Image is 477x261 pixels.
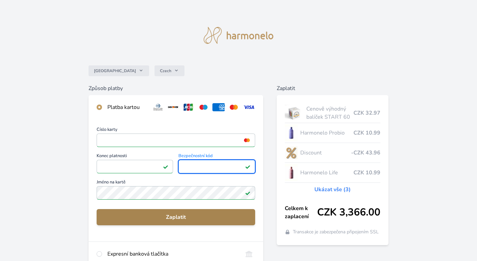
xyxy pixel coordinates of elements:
button: [GEOGRAPHIC_DATA] [89,65,149,76]
span: Discount [300,149,351,157]
span: Zaplatit [102,213,250,221]
iframe: Iframe pro číslo karty [100,136,252,145]
span: Transakce je zabezpečena připojením SSL [293,229,379,235]
img: CLEAN_PROBIO_se_stinem_x-lo.jpg [285,124,298,141]
iframe: Iframe pro bezpečnostní kód [181,162,252,171]
div: Expresní banková tlačítka [107,250,237,258]
button: Czech [155,65,184,76]
span: Celkem k zaplacení [285,204,317,221]
span: Bezpečnostní kód [178,154,255,160]
span: CZK 3,366.00 [317,206,380,219]
h6: Způsob platby [89,84,263,92]
span: CZK 32.97 [353,109,380,117]
img: start.jpg [285,105,304,121]
button: Zaplatit [97,209,255,225]
img: onlineBanking_CZ.svg [243,250,255,258]
img: amex.svg [212,103,225,111]
img: diners.svg [152,103,164,111]
span: Harmonelo Probio [300,129,354,137]
h6: Zaplatit [277,84,389,92]
span: -CZK 43.96 [351,149,380,157]
span: Číslo karty [97,127,255,134]
input: Jméno na kartěPlatné pole [97,186,255,200]
img: logo.svg [204,27,274,44]
span: CZK 10.99 [353,169,380,177]
img: Platné pole [245,164,250,169]
span: [GEOGRAPHIC_DATA] [94,68,136,74]
img: discover.svg [167,103,179,111]
img: Platné pole [245,190,250,196]
span: Konec platnosti [97,154,173,160]
img: visa.svg [243,103,255,111]
span: Jméno na kartě [97,180,255,186]
div: Platba kartou [107,103,146,111]
img: mc.svg [228,103,240,111]
img: maestro.svg [197,103,210,111]
span: Czech [160,68,171,74]
span: Harmonelo Life [300,169,354,177]
img: CLEAN_LIFE_se_stinem_x-lo.jpg [285,164,298,181]
a: Ukázat vše (3) [314,185,351,194]
iframe: Iframe pro datum vypršení platnosti [100,162,170,171]
span: CZK 10.99 [353,129,380,137]
img: jcb.svg [182,103,195,111]
img: Platné pole [163,164,168,169]
span: Cenově výhodný balíček START 60 [306,105,353,121]
img: discount-lo.png [285,144,298,161]
img: mc [242,137,251,143]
